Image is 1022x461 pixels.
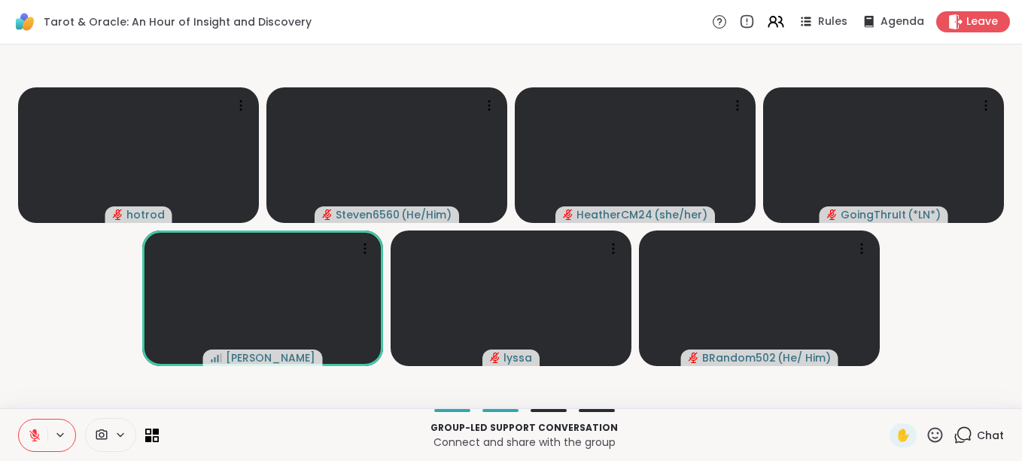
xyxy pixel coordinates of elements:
[827,209,838,220] span: audio-muted
[168,435,881,450] p: Connect and share with the group
[168,421,881,435] p: Group-led support conversation
[503,350,532,365] span: lyssa
[689,353,699,363] span: audio-muted
[576,207,652,222] span: HeatherCM24
[702,350,776,365] span: BRandom502
[841,207,906,222] span: GoingThruIt
[126,207,165,222] span: hotrod
[113,209,123,220] span: audio-muted
[401,207,452,222] span: ( He/Him )
[818,14,847,29] span: Rules
[336,207,400,222] span: Steven6560
[44,14,312,29] span: Tarot & Oracle: An Hour of Insight and Discovery
[654,207,707,222] span: ( she/her )
[977,428,1004,443] span: Chat
[490,353,500,363] span: audio-muted
[563,209,573,220] span: audio-muted
[896,426,911,444] span: ✋
[12,9,38,35] img: ShareWell Logomark
[226,350,315,365] span: [PERSON_NAME]
[966,14,998,29] span: Leave
[322,209,333,220] span: audio-muted
[881,14,924,29] span: Agenda
[777,350,831,365] span: ( He/ Him )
